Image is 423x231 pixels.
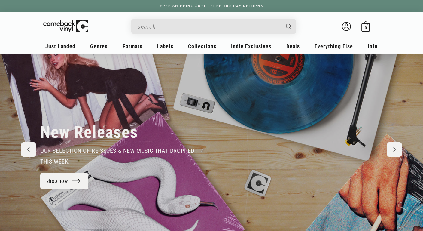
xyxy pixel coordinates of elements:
span: Everything Else [315,43,353,49]
input: search [138,20,280,33]
button: Search [281,19,297,34]
span: Collections [188,43,216,49]
span: 0 [365,26,367,30]
div: Search [131,19,296,34]
span: Indie Exclusives [231,43,271,49]
span: Genres [90,43,108,49]
span: Deals [286,43,300,49]
span: Info [368,43,378,49]
h2: New Releases [40,122,138,142]
span: Labels [157,43,173,49]
span: our selection of reissues & new music that dropped this week. [40,147,194,165]
a: FREE SHIPPING $89+ | FREE 100-DAY RETURNS [154,4,269,8]
button: Previous slide [21,142,36,157]
span: Just Landed [45,43,75,49]
a: shop now [40,173,88,189]
span: Formats [123,43,142,49]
